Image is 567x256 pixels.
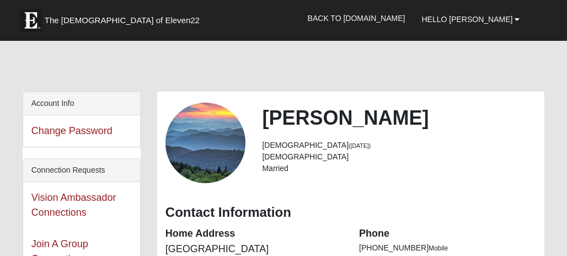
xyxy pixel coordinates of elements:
[165,103,246,183] a: View Fullsize Photo
[14,4,235,31] a: The [DEMOGRAPHIC_DATA] of Eleven22
[23,159,140,182] div: Connection Requests
[262,140,536,151] li: [DEMOGRAPHIC_DATA]
[31,125,113,136] a: Change Password
[359,242,536,254] li: [PHONE_NUMBER]
[23,92,140,115] div: Account Info
[165,227,343,241] dt: Home Address
[31,192,116,218] a: Vision Ambassador Connections
[429,244,448,252] span: Mobile
[20,9,42,31] img: Eleven22 logo
[262,163,536,174] li: Married
[349,142,371,149] small: ([DATE])
[413,6,528,33] a: Hello [PERSON_NAME]
[421,15,512,24] span: Hello [PERSON_NAME]
[262,151,536,163] li: [DEMOGRAPHIC_DATA]
[299,4,414,32] a: Back to [DOMAIN_NAME]
[262,106,536,130] h2: [PERSON_NAME]
[45,15,200,26] span: The [DEMOGRAPHIC_DATA] of Eleven22
[165,205,536,221] h3: Contact Information
[359,227,536,241] dt: Phone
